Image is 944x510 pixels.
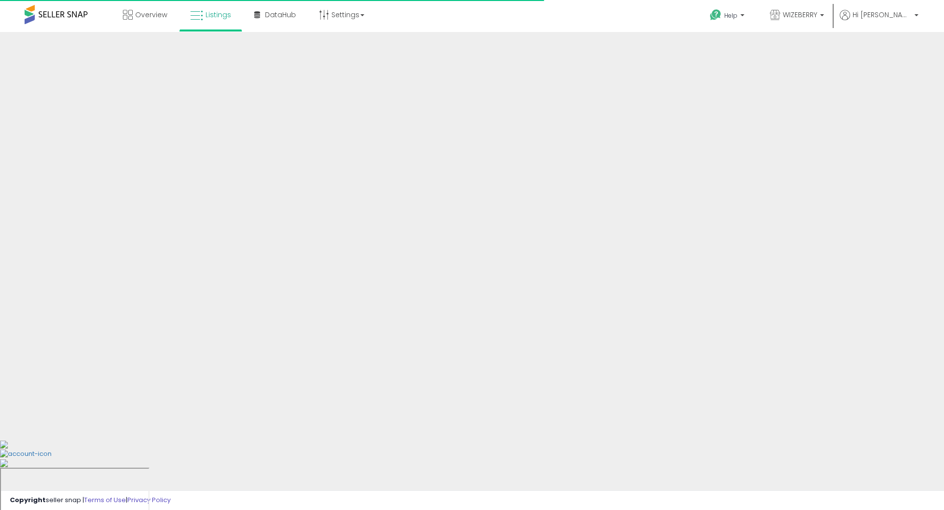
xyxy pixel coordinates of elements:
[840,10,918,32] a: Hi [PERSON_NAME]
[783,10,817,20] span: WIZEBERRY
[265,10,296,20] span: DataHub
[702,1,754,32] a: Help
[724,11,737,20] span: Help
[853,10,912,20] span: Hi [PERSON_NAME]
[135,10,167,20] span: Overview
[709,9,722,21] i: Get Help
[206,10,231,20] span: Listings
